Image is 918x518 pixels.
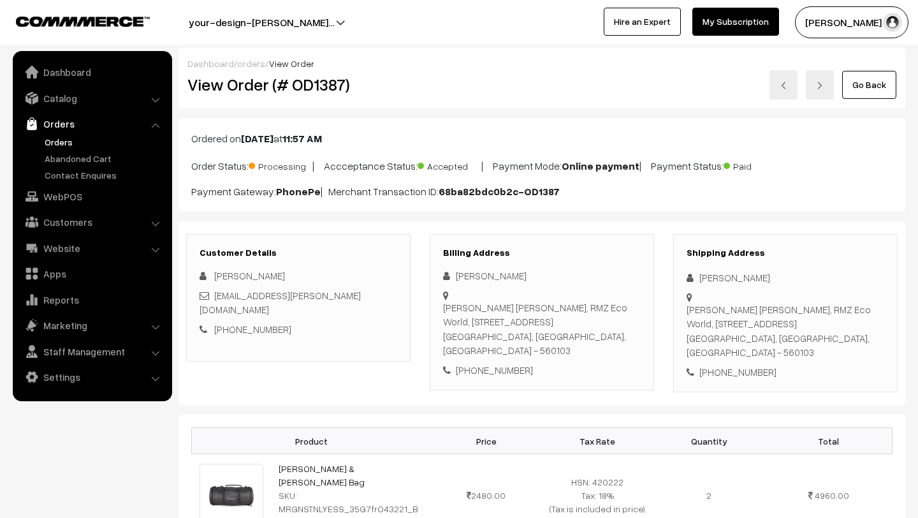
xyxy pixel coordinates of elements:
[16,61,168,84] a: Dashboard
[16,185,168,208] a: WebPOS
[200,248,397,258] h3: Customer Details
[653,428,765,454] th: Quantity
[692,8,779,36] a: My Subscription
[192,428,431,454] th: Product
[41,168,168,182] a: Contact Enquires
[443,363,641,378] div: [PHONE_NUMBER]
[214,270,285,281] span: [PERSON_NAME]
[443,300,641,358] div: [PERSON_NAME] [PERSON_NAME], RMZ Eco World, [STREET_ADDRESS] [GEOGRAPHIC_DATA], [GEOGRAPHIC_DATA]...
[187,57,896,70] div: / /
[687,270,884,285] div: [PERSON_NAME]
[550,477,645,514] span: HSN: 420222 Tax: 18% (Tax is included in price)
[765,428,892,454] th: Total
[687,248,884,258] h3: Shipping Address
[443,248,641,258] h3: Billing Address
[16,87,168,110] a: Catalog
[187,75,411,94] h2: View Order (# OD1387)
[467,490,506,501] span: 2480.00
[724,156,787,173] span: Paid
[144,6,379,38] button: your-design-[PERSON_NAME]…
[16,13,127,28] a: COMMMERCE
[214,323,291,335] a: [PHONE_NUMBER]
[282,132,322,145] b: 11:57 AM
[706,490,711,501] span: 2
[418,156,481,173] span: Accepted
[16,237,168,260] a: Website
[187,58,234,69] a: Dashboard
[249,156,312,173] span: Processing
[191,184,892,199] p: Payment Gateway: | Merchant Transaction ID:
[443,269,641,283] div: [PERSON_NAME]
[16,211,168,233] a: Customers
[191,156,892,174] p: Order Status: | Accceptance Status: | Payment Mode: | Payment Status:
[237,58,265,69] a: orders
[276,185,321,198] b: PhonePe
[562,159,639,172] b: Online payment
[279,463,365,487] a: [PERSON_NAME] & [PERSON_NAME] Bag
[16,112,168,135] a: Orders
[16,314,168,337] a: Marketing
[41,135,168,149] a: Orders
[883,13,902,32] img: user
[16,262,168,285] a: Apps
[430,428,542,454] th: Price
[687,365,884,380] div: [PHONE_NUMBER]
[41,152,168,165] a: Abandoned Cart
[16,340,168,363] a: Staff Management
[604,8,681,36] a: Hire an Expert
[16,366,168,389] a: Settings
[439,185,560,198] b: 68ba82bdc0b2c-OD1387
[780,82,787,89] img: left-arrow.png
[687,302,884,360] div: [PERSON_NAME] [PERSON_NAME], RMZ Eco World, [STREET_ADDRESS] [GEOGRAPHIC_DATA], [GEOGRAPHIC_DATA]...
[16,17,150,26] img: COMMMERCE
[241,132,273,145] b: [DATE]
[795,6,908,38] button: [PERSON_NAME] N.P
[842,71,896,99] a: Go Back
[191,131,892,146] p: Ordered on at
[16,288,168,311] a: Reports
[269,58,314,69] span: View Order
[542,428,653,454] th: Tax Rate
[200,290,361,316] a: [EMAIL_ADDRESS][PERSON_NAME][DOMAIN_NAME]
[816,82,824,89] img: right-arrow.png
[815,490,849,501] span: 4960.00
